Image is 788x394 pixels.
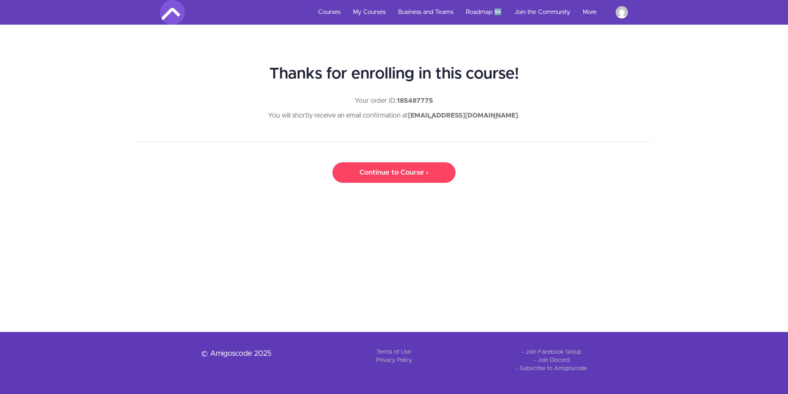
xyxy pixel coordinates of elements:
[522,349,581,355] a: - Join Facebook Group
[408,112,518,119] strong: [EMAIL_ADDRESS][DOMAIN_NAME]
[137,95,651,106] p: Your order ID:
[616,6,628,18] img: it22022@hua.gr
[332,162,456,183] a: Continue to Course ›
[397,97,433,104] strong: 185487775
[376,349,411,355] a: Terms of Use
[516,366,587,371] a: - Subscribe to Amigoscode
[137,110,651,121] p: You will shortly receive an email confirmation at .
[534,357,570,363] a: - Join Discord
[158,348,315,359] p: © Amigoscode 2025
[137,66,651,83] h1: Thanks for enrolling in this course!
[376,357,412,363] a: Privacy Policy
